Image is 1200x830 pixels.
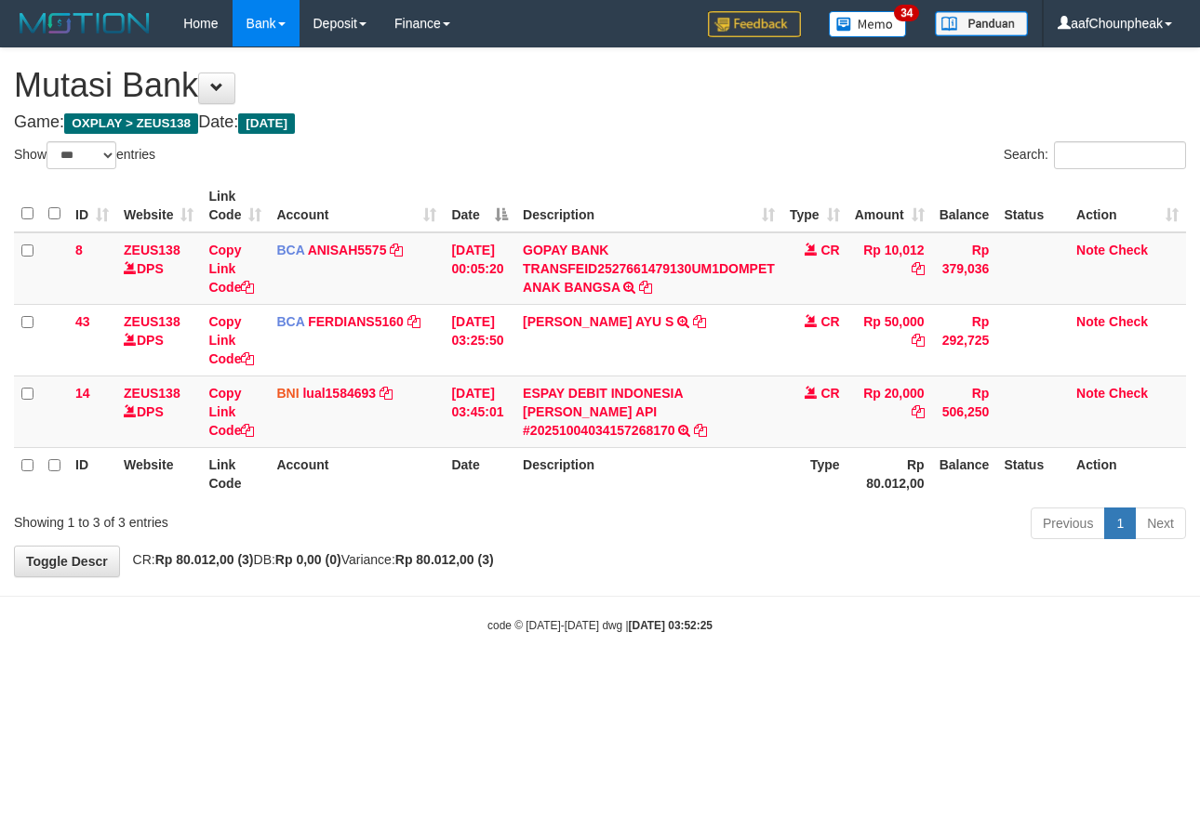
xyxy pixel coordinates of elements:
[996,179,1069,232] th: Status
[1076,314,1105,329] a: Note
[1135,507,1186,539] a: Next
[238,113,295,134] span: [DATE]
[629,619,713,632] strong: [DATE] 03:52:25
[116,447,201,500] th: Website
[1004,141,1186,169] label: Search:
[932,232,997,305] td: Rp 379,036
[894,5,919,21] span: 34
[155,552,254,567] strong: Rp 80.012,00 (3)
[124,314,180,329] a: ZEUS138
[68,179,116,232] th: ID: activate to sort column ascending
[847,447,932,500] th: Rp 80.012,00
[380,386,393,401] a: Copy lual1584693 to clipboard
[302,386,376,401] a: lual1584693
[932,304,997,375] td: Rp 292,725
[1076,386,1105,401] a: Note
[116,304,201,375] td: DPS
[693,314,706,329] a: Copy VELITA AYU S to clipboard
[1069,447,1186,500] th: Action
[1109,386,1148,401] a: Check
[201,179,269,232] th: Link Code: activate to sort column ascending
[276,314,304,329] span: BCA
[64,113,198,134] span: OXPLAY > ZEUS138
[847,179,932,232] th: Amount: activate to sort column ascending
[847,232,932,305] td: Rp 10,012
[639,280,652,295] a: Copy GOPAY BANK TRANSFEID2527661479130UM1DOMPET ANAK BANGSA to clipboard
[116,179,201,232] th: Website: activate to sort column ascending
[124,243,180,257] a: ZEUS138
[847,375,932,447] td: Rp 20,000
[208,243,254,295] a: Copy Link Code
[269,179,444,232] th: Account: activate to sort column ascending
[47,141,116,169] select: Showentries
[124,552,494,567] span: CR: DB: Variance:
[523,314,673,329] a: [PERSON_NAME] AYU S
[1031,507,1105,539] a: Previous
[116,375,201,447] td: DPS
[820,314,839,329] span: CR
[68,447,116,500] th: ID
[523,386,683,438] a: ESPAY DEBIT INDONESIA [PERSON_NAME] API #20251004034157268170
[444,232,515,305] td: [DATE] 00:05:20
[444,375,515,447] td: [DATE] 03:45:01
[75,314,90,329] span: 43
[935,11,1028,36] img: panduan.png
[523,243,775,295] a: GOPAY BANK TRANSFEID2527661479130UM1DOMPET ANAK BANGSA
[932,179,997,232] th: Balance
[912,404,925,419] a: Copy Rp 20,000 to clipboard
[275,552,341,567] strong: Rp 0,00 (0)
[694,423,707,438] a: Copy ESPAY DEBIT INDONESIA KOE DANA API #20251004034157268170 to clipboard
[390,243,403,257] a: Copy ANISAH5575 to clipboard
[208,314,254,366] a: Copy Link Code
[14,546,120,577] a: Toggle Descr
[269,447,444,500] th: Account
[276,243,304,257] span: BCA
[1109,243,1148,257] a: Check
[487,619,713,632] small: code © [DATE]-[DATE] dwg |
[444,304,515,375] td: [DATE] 03:25:50
[829,11,907,37] img: Button%20Memo.svg
[1076,243,1105,257] a: Note
[308,314,404,329] a: FERDIANS5160
[1109,314,1148,329] a: Check
[407,314,420,329] a: Copy FERDIANS5160 to clipboard
[515,447,782,500] th: Description
[276,386,299,401] span: BNI
[444,179,515,232] th: Date: activate to sort column descending
[782,447,847,500] th: Type
[996,447,1069,500] th: Status
[1054,141,1186,169] input: Search:
[912,333,925,348] a: Copy Rp 50,000 to clipboard
[14,113,1186,132] h4: Game: Date:
[75,386,90,401] span: 14
[14,141,155,169] label: Show entries
[444,447,515,500] th: Date
[208,386,254,438] a: Copy Link Code
[708,11,801,37] img: Feedback.jpg
[124,386,180,401] a: ZEUS138
[847,304,932,375] td: Rp 50,000
[1069,179,1186,232] th: Action: activate to sort column ascending
[932,375,997,447] td: Rp 506,250
[116,232,201,305] td: DPS
[820,243,839,257] span: CR
[515,179,782,232] th: Description: activate to sort column ascending
[14,9,155,37] img: MOTION_logo.png
[912,261,925,276] a: Copy Rp 10,012 to clipboard
[14,506,487,532] div: Showing 1 to 3 of 3 entries
[782,179,847,232] th: Type: activate to sort column ascending
[932,447,997,500] th: Balance
[395,552,494,567] strong: Rp 80.012,00 (3)
[308,243,387,257] a: ANISAH5575
[201,447,269,500] th: Link Code
[820,386,839,401] span: CR
[14,67,1186,104] h1: Mutasi Bank
[1104,507,1136,539] a: 1
[75,243,83,257] span: 8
